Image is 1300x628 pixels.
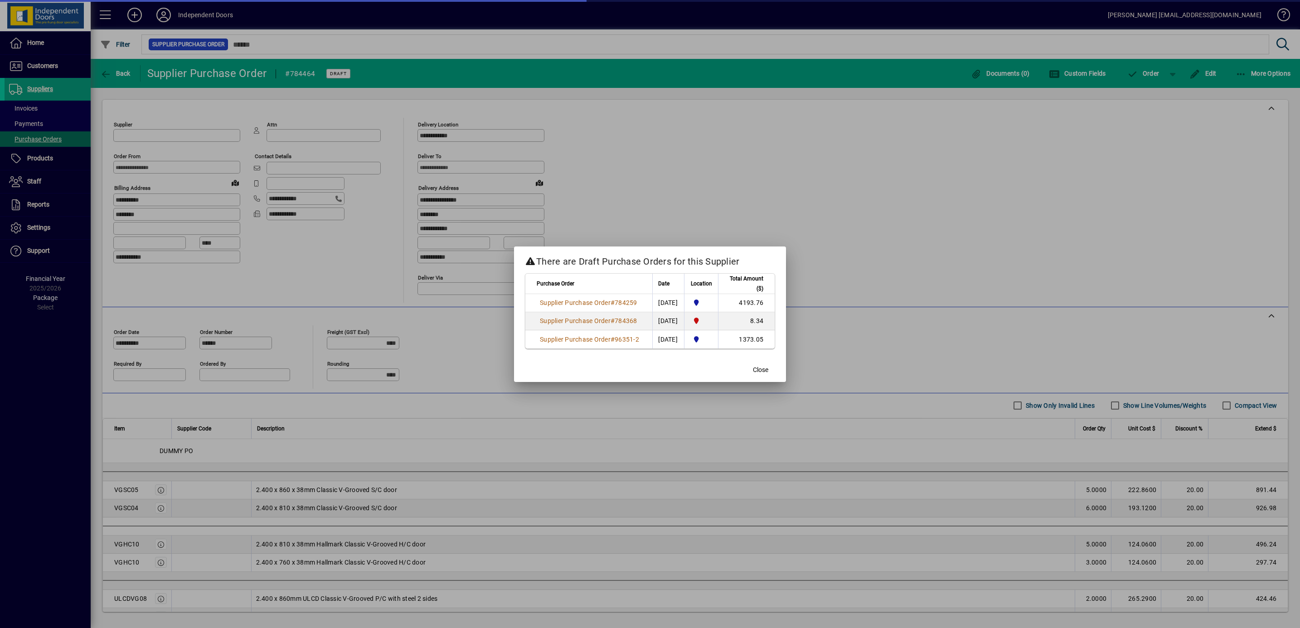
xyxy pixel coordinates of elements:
h2: There are Draft Purchase Orders for this Supplier [514,246,786,273]
span: Supplier Purchase Order [540,336,611,343]
span: # [611,299,615,306]
td: [DATE] [652,312,684,330]
span: # [611,317,615,324]
span: Supplier Purchase Order [540,317,611,324]
span: 784259 [615,299,637,306]
span: Date [658,279,669,289]
span: Christchurch [690,316,713,326]
span: Purchase Order [537,279,574,289]
a: Supplier Purchase Order#784259 [537,298,640,308]
td: 8.34 [718,312,775,330]
span: Supplier Purchase Order [540,299,611,306]
span: Cromwell Central Otago [690,334,713,344]
span: 96351-2 [615,336,639,343]
td: [DATE] [652,330,684,348]
span: Cromwell Central Otago [690,298,713,308]
span: 784368 [615,317,637,324]
td: [DATE] [652,294,684,312]
span: Total Amount ($) [724,274,763,294]
td: 1373.05 [718,330,775,348]
button: Close [746,362,775,378]
span: Close [753,365,768,375]
td: 4193.76 [718,294,775,312]
a: Supplier Purchase Order#784368 [537,316,640,326]
span: # [611,336,615,343]
a: Supplier Purchase Order#96351-2 [537,334,642,344]
span: Location [691,279,712,289]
